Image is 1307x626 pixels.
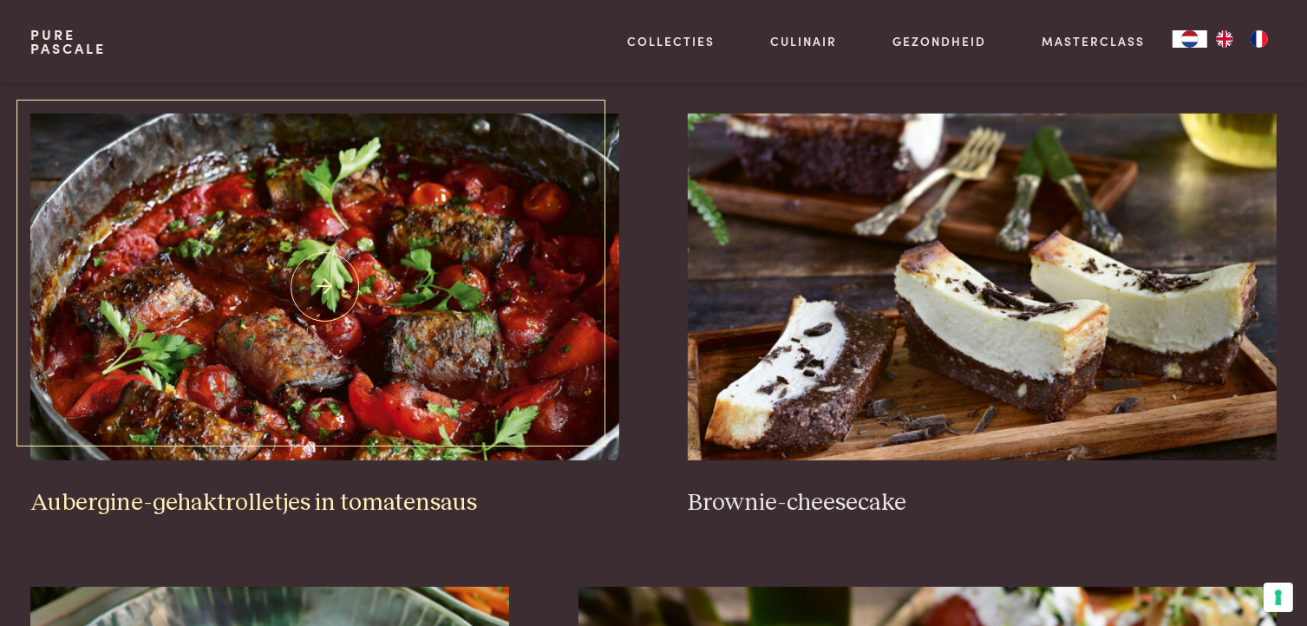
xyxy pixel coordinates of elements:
button: Uw voorkeuren voor toestemming voor trackingtechnologieën [1264,583,1293,612]
a: PurePascale [30,28,106,55]
div: Language [1173,30,1207,48]
ul: Language list [1207,30,1277,48]
a: Brownie-cheesecake Brownie-cheesecake [688,114,1276,518]
h3: Aubergine-gehaktrolletjes in tomatensaus [30,488,618,518]
img: Aubergine-gehaktrolletjes in tomatensaus [30,114,618,460]
img: Brownie-cheesecake [688,114,1276,460]
a: NL [1173,30,1207,48]
a: Masterclass [1042,32,1145,50]
h3: Brownie-cheesecake [688,488,1276,518]
a: Culinair [770,32,837,50]
a: Gezondheid [892,32,986,50]
a: EN [1207,30,1242,48]
a: Aubergine-gehaktrolletjes in tomatensaus Aubergine-gehaktrolletjes in tomatensaus [30,114,618,518]
a: Collecties [628,32,716,50]
a: FR [1242,30,1277,48]
aside: Language selected: Nederlands [1173,30,1277,48]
